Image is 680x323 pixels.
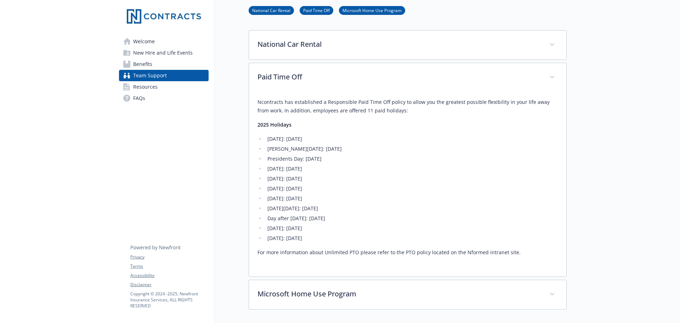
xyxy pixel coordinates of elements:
p: National Car Rental [257,39,541,50]
span: Benefits [133,59,152,70]
p: Ncontracts has established a Responsible Paid Time Off policy to allow you the greatest possible ... [257,98,558,115]
li: [DATE]: [DATE] [265,234,558,243]
li: [DATE]: [DATE] [265,165,558,173]
a: Welcome [119,36,209,47]
a: Microsoft Home Use Program [339,7,405,13]
li: [DATE]: [DATE] [265,135,558,143]
a: Privacy [130,254,208,260]
a: Terms [130,263,208,269]
li: [PERSON_NAME][DATE]: [DATE] [265,145,558,153]
p: Copyright © 2024 - 2025 , Newfront Insurance Services, ALL RIGHTS RESERVED [130,291,208,309]
strong: 2025 Holidays [257,121,291,128]
span: Resources [133,81,158,93]
div: Paid Time Off [249,63,566,92]
a: Benefits [119,59,209,70]
p: Microsoft Home Use Program [257,289,541,299]
a: Paid Time Off [300,7,333,13]
a: FAQs [119,93,209,104]
li: Day after [DATE]: [DATE] [265,214,558,223]
a: Resources [119,81,209,93]
p: For more information about Unlimited PTO please refer to the PTO policy located on the Nformed in... [257,248,558,257]
li: [DATE]: [DATE] [265,194,558,203]
li: [DATE]: [DATE] [265,184,558,193]
li: [DATE]: [DATE] [265,224,558,233]
span: Welcome [133,36,155,47]
a: New Hire and Life Events [119,47,209,59]
a: Team Support [119,70,209,81]
a: National Car Rental [249,7,294,13]
li: Presidents Day: [DATE] [265,155,558,163]
li: [DATE][DATE]: [DATE] [265,204,558,213]
a: Disclaimer [130,282,208,288]
span: New Hire and Life Events [133,47,193,59]
p: Paid Time Off [257,72,541,82]
div: National Car Rental [249,30,566,60]
span: Team Support [133,70,167,81]
div: Paid Time Off [249,92,566,277]
div: Microsoft Home Use Program [249,280,566,309]
span: FAQs [133,93,145,104]
a: Accessibility [130,272,208,279]
li: [DATE]: [DATE] [265,174,558,183]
